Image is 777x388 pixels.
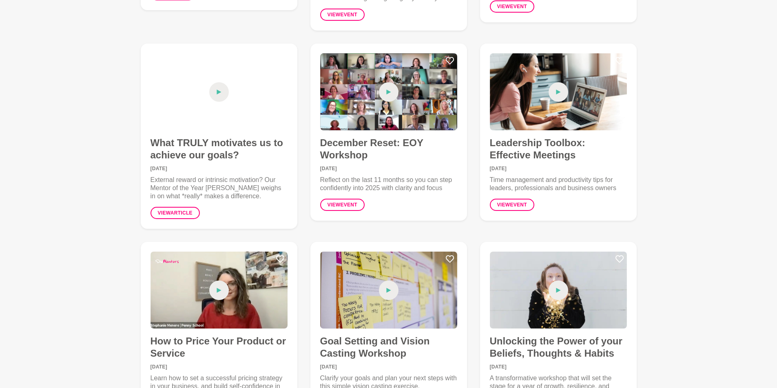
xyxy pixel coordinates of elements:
time: [DATE] [490,166,627,171]
a: Viewevent [320,9,365,21]
time: [DATE] [320,364,457,369]
time: [DATE] [151,166,288,171]
a: Viewevent [490,0,534,13]
h4: What TRULY motivates us to achieve our goals? [151,137,288,161]
h4: Unlocking the Power of your Beliefs, Thoughts & Habits [490,335,627,360]
a: Viewevent [320,199,365,211]
a: Viewarticle [151,207,200,219]
p: Reflect on the last 11 months so you can step confidently into 2025 with clarity and focus [320,176,457,192]
a: Viewevent [490,199,534,211]
time: [DATE] [490,364,627,369]
time: [DATE] [320,166,457,171]
time: [DATE] [151,364,288,369]
p: Time management and productivity tips for leaders, professionals and business owners [490,176,627,192]
h4: How to Price Your Product or Service [151,335,288,360]
h4: December Reset: EOY Workshop [320,137,457,161]
p: External reward or intrinsic motivation? Our Mentor of the Year [PERSON_NAME] weighs in on what *... [151,176,288,200]
h4: Leadership Toolbox: Effective Meetings [490,137,627,161]
h4: Goal Setting and Vision Casting Workshop [320,335,457,360]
